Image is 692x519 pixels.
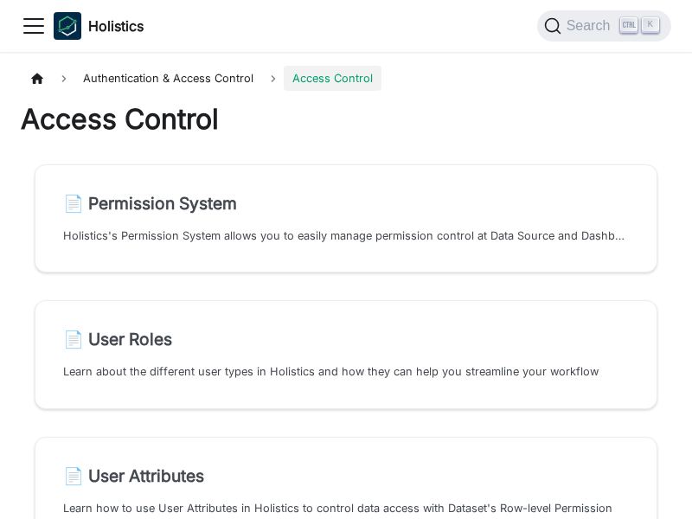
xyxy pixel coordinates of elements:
[63,500,629,516] p: Learn how to use User Attributes in Holistics to control data access with Dataset's Row-level Per...
[537,10,671,42] button: Search (Ctrl+K)
[561,18,621,34] span: Search
[54,12,81,40] img: Holistics
[63,227,629,244] p: Holistics's Permission System allows you to easily manage permission control at Data Source and D...
[284,66,381,91] span: Access Control
[21,66,54,91] a: Home page
[21,66,671,91] nav: Breadcrumbs
[54,12,144,40] a: HolisticsHolistics
[35,164,657,272] a: 📄️ Permission SystemHolistics's Permission System allows you to easily manage permission control ...
[63,465,629,486] h2: User Attributes
[21,102,671,137] h1: Access Control
[35,300,657,408] a: 📄️ User RolesLearn about the different user types in Holistics and how they can help you streamli...
[63,329,629,349] h2: User Roles
[642,17,659,33] kbd: K
[74,66,262,91] span: Authentication & Access Control
[63,363,629,380] p: Learn about the different user types in Holistics and how they can help you streamline your workflow
[88,16,144,36] b: Holistics
[63,193,629,214] h2: Permission System
[21,13,47,39] button: Toggle navigation bar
